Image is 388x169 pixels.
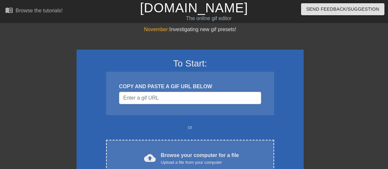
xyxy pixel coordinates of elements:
[301,3,384,15] button: Send Feedback/Suggestion
[119,83,261,91] div: COPY AND PASTE A GIF URL BELOW
[161,159,239,166] div: Upload a file from your computer
[119,92,261,104] input: Username
[5,6,63,16] a: Browse the tutorials!
[144,27,169,32] span: November:
[133,15,285,22] div: The online gif editor
[5,6,13,14] span: menu_book
[161,151,239,166] div: Browse your computer for a file
[16,8,63,13] div: Browse the tutorials!
[77,26,304,33] div: Investigating new gif presets!
[144,152,156,164] span: cloud_upload
[85,58,295,69] h3: To Start:
[93,124,287,131] div: or
[140,1,248,15] a: [DOMAIN_NAME]
[306,5,379,13] span: Send Feedback/Suggestion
